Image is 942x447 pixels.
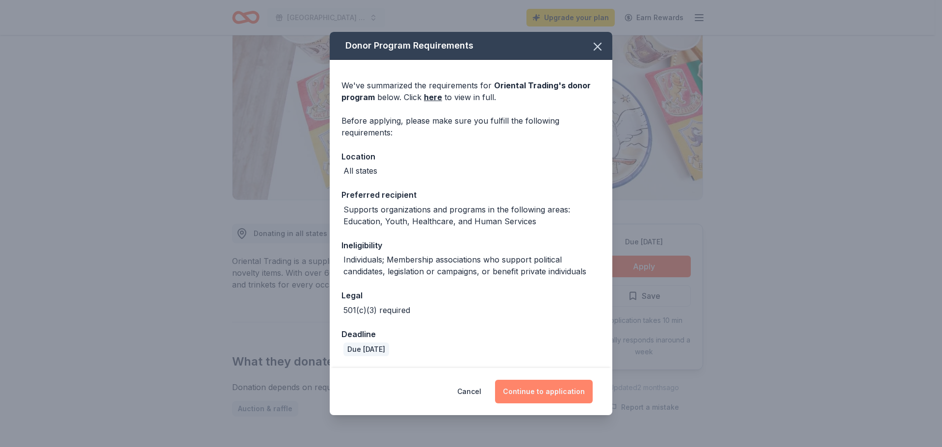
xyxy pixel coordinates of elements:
div: We've summarized the requirements for below. Click to view in full. [341,79,601,103]
a: here [424,91,442,103]
div: Legal [341,289,601,302]
button: Cancel [457,380,481,403]
div: Ineligibility [341,239,601,252]
div: Deadline [341,328,601,341]
div: Due [DATE] [343,342,389,356]
button: Continue to application [495,380,593,403]
div: 501(c)(3) required [343,304,410,316]
div: Donor Program Requirements [330,32,612,60]
div: Preferred recipient [341,188,601,201]
div: Supports organizations and programs in the following areas: Education, Youth, Healthcare, and Hum... [343,204,601,227]
div: Before applying, please make sure you fulfill the following requirements: [341,115,601,138]
div: All states [343,165,377,177]
div: Individuals; Membership associations who support political candidates, legislation or campaigns, ... [343,254,601,277]
div: Location [341,150,601,163]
